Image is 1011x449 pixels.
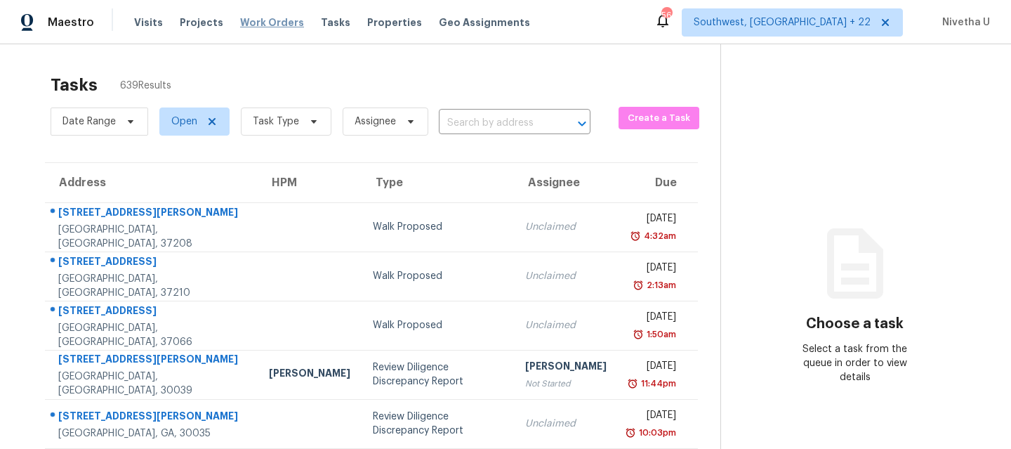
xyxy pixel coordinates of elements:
input: Search by address [439,112,551,134]
div: [GEOGRAPHIC_DATA], [GEOGRAPHIC_DATA], 37066 [58,321,246,349]
div: [GEOGRAPHIC_DATA], GA, 30035 [58,427,246,441]
div: [STREET_ADDRESS][PERSON_NAME] [58,409,246,427]
div: Review Diligence Discrepancy Report [373,410,502,438]
span: Maestro [48,15,94,30]
span: Projects [180,15,223,30]
div: Review Diligence Discrepancy Report [373,360,502,389]
div: 1:50am [644,327,676,341]
span: Create a Task [626,110,692,126]
img: Overdue Alarm Icon [633,327,644,341]
div: Walk Proposed [373,220,502,234]
span: Visits [134,15,163,30]
div: Select a task from the queue in order to view details [788,342,921,384]
th: Address [45,163,258,202]
h3: Choose a task [806,317,904,331]
div: Not Started [525,377,607,391]
span: Open [171,115,197,129]
div: [DATE] [629,310,676,327]
span: Properties [367,15,422,30]
th: Assignee [514,163,618,202]
div: Unclaimed [525,269,607,283]
div: 2:13am [644,278,676,292]
span: Work Orders [240,15,304,30]
div: Walk Proposed [373,318,502,332]
th: HPM [258,163,362,202]
img: Overdue Alarm Icon [633,278,644,292]
div: 560 [661,8,671,22]
div: 11:44pm [638,377,676,391]
div: [STREET_ADDRESS][PERSON_NAME] [58,352,246,370]
span: Task Type [253,115,299,129]
div: [DATE] [629,408,676,426]
div: Walk Proposed [373,269,502,283]
img: Overdue Alarm Icon [630,229,641,243]
span: Nivetha U [937,15,990,30]
div: [PERSON_NAME] [269,366,350,384]
div: 10:03pm [636,426,676,440]
button: Open [572,114,592,134]
div: [GEOGRAPHIC_DATA], [GEOGRAPHIC_DATA], 30039 [58,370,246,398]
div: [GEOGRAPHIC_DATA], [GEOGRAPHIC_DATA], 37210 [58,272,246,300]
th: Type [362,163,513,202]
button: Create a Task [619,107,699,129]
div: [DATE] [629,359,676,377]
div: [GEOGRAPHIC_DATA], [GEOGRAPHIC_DATA], 37208 [58,223,246,251]
span: Geo Assignments [439,15,530,30]
div: 4:32am [641,229,676,243]
div: [STREET_ADDRESS] [58,304,246,321]
div: [DATE] [629,261,676,278]
div: [STREET_ADDRESS] [58,254,246,272]
span: Tasks [321,18,350,27]
span: Assignee [355,115,396,129]
span: Southwest, [GEOGRAPHIC_DATA] + 22 [694,15,871,30]
span: Date Range [62,115,116,129]
div: Unclaimed [525,220,607,234]
th: Due [618,163,698,202]
div: Unclaimed [525,318,607,332]
div: [PERSON_NAME] [525,359,607,377]
div: [STREET_ADDRESS][PERSON_NAME] [58,205,246,223]
div: [DATE] [629,212,676,229]
div: Unclaimed [525,417,607,431]
span: 639 Results [120,79,171,93]
img: Overdue Alarm Icon [625,426,636,440]
img: Overdue Alarm Icon [627,377,638,391]
h2: Tasks [51,78,98,92]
